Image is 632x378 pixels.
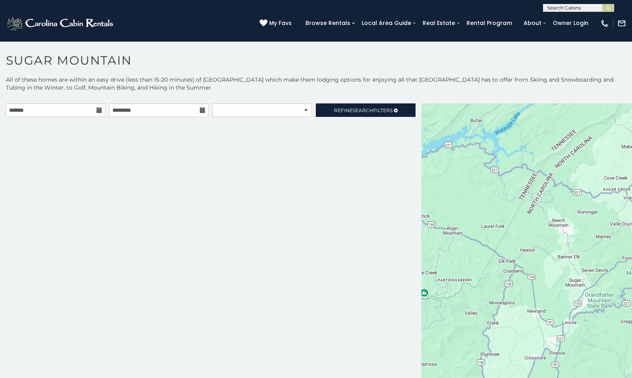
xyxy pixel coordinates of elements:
[520,17,545,29] a: About
[358,17,415,29] a: Local Area Guide
[463,17,516,29] a: Rental Program
[549,17,592,29] a: Owner Login
[600,19,609,28] img: phone-regular-white.png
[6,15,116,31] img: White-1-2.png
[334,107,393,113] span: Refine Filters
[302,17,354,29] a: Browse Rentals
[353,107,373,113] span: Search
[316,103,415,117] a: RefineSearchFilters
[419,17,459,29] a: Real Estate
[260,19,294,28] a: My Favs
[269,19,292,27] span: My Favs
[617,19,626,28] img: mail-regular-white.png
